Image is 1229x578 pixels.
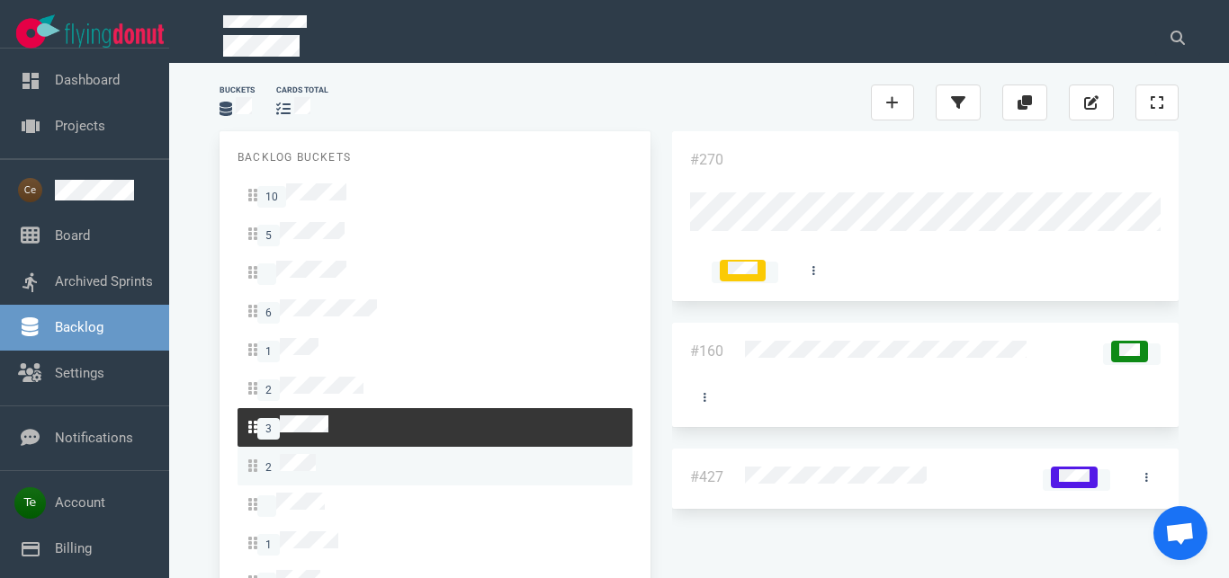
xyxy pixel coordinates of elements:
[238,176,632,215] a: 10
[238,215,632,253] a: 5
[690,342,723,360] a: #160
[238,331,632,369] a: 1
[690,151,723,168] a: #270
[238,292,632,331] a: 6
[220,84,255,96] div: Buckets
[257,341,280,362] span: 1
[55,430,133,446] a: Notifications
[55,118,105,134] a: Projects
[1153,506,1207,560] div: Chat abierto
[257,457,280,478] span: 2
[238,447,632,485] a: 2
[238,524,632,563] a: 1
[55,540,92,556] a: Billing
[257,186,286,208] span: 10
[257,379,280,401] span: 2
[257,302,280,324] span: 6
[276,84,328,96] div: cards total
[55,365,104,381] a: Settings
[257,534,280,556] span: 1
[257,225,280,246] span: 5
[55,72,120,88] a: Dashboard
[55,273,153,289] a: Archived Sprints
[257,418,280,440] span: 3
[690,468,723,485] a: #427
[55,227,90,244] a: Board
[238,369,632,408] a: 2
[238,408,632,447] a: 3
[238,149,632,165] p: Backlog Buckets
[65,23,164,48] img: Flying Donut text logo
[55,319,103,335] a: Backlog
[55,494,105,511] a: Account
